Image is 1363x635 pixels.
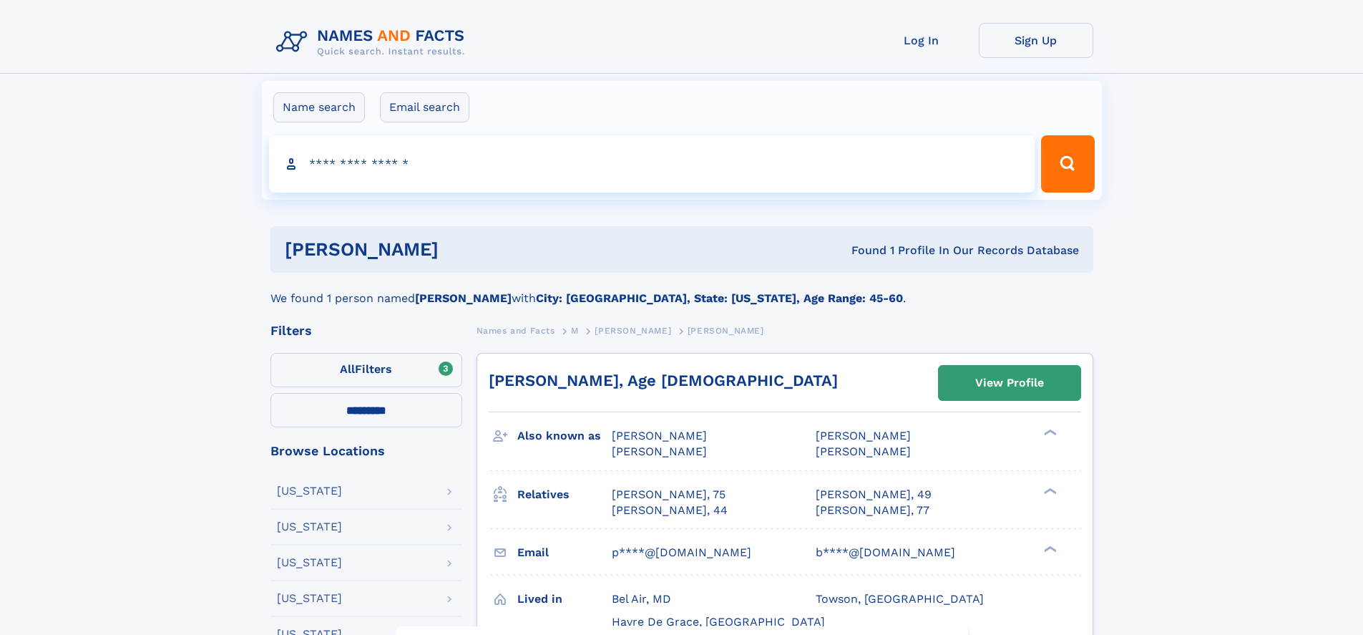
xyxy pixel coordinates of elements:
[269,135,1035,193] input: search input
[277,593,342,604] div: [US_STATE]
[517,587,612,611] h3: Lived in
[816,592,984,606] span: Towson, [GEOGRAPHIC_DATA]
[536,291,903,305] b: City: [GEOGRAPHIC_DATA], State: [US_STATE], Age Range: 45-60
[273,92,365,122] label: Name search
[277,521,342,533] div: [US_STATE]
[571,321,579,339] a: M
[270,23,477,62] img: Logo Names and Facts
[477,321,555,339] a: Names and Facts
[816,503,929,518] a: [PERSON_NAME], 77
[517,483,612,507] h3: Relatives
[612,503,728,518] a: [PERSON_NAME], 44
[517,541,612,565] h3: Email
[270,273,1093,307] div: We found 1 person named with .
[571,326,579,336] span: M
[979,23,1093,58] a: Sign Up
[864,23,979,58] a: Log In
[1040,544,1057,553] div: ❯
[975,367,1044,399] div: View Profile
[645,243,1079,258] div: Found 1 Profile In Our Records Database
[612,592,671,606] span: Bel Air, MD
[939,366,1080,400] a: View Profile
[816,445,911,458] span: [PERSON_NAME]
[340,362,355,376] span: All
[489,372,838,389] a: [PERSON_NAME], Age [DEMOGRAPHIC_DATA]
[816,487,932,503] a: [PERSON_NAME], 49
[595,326,671,336] span: [PERSON_NAME]
[270,353,462,387] label: Filters
[688,326,764,336] span: [PERSON_NAME]
[595,321,671,339] a: [PERSON_NAME]
[612,615,825,629] span: Havre De Grace, [GEOGRAPHIC_DATA]
[277,557,342,568] div: [US_STATE]
[277,485,342,497] div: [US_STATE]
[1041,135,1094,193] button: Search Button
[415,291,512,305] b: [PERSON_NAME]
[270,324,462,337] div: Filters
[517,424,612,448] h3: Also known as
[270,445,462,457] div: Browse Locations
[1040,486,1057,495] div: ❯
[612,445,707,458] span: [PERSON_NAME]
[285,241,645,258] h1: [PERSON_NAME]
[380,92,469,122] label: Email search
[1040,428,1057,437] div: ❯
[816,429,911,442] span: [PERSON_NAME]
[612,429,707,442] span: [PERSON_NAME]
[612,487,726,503] a: [PERSON_NAME], 75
